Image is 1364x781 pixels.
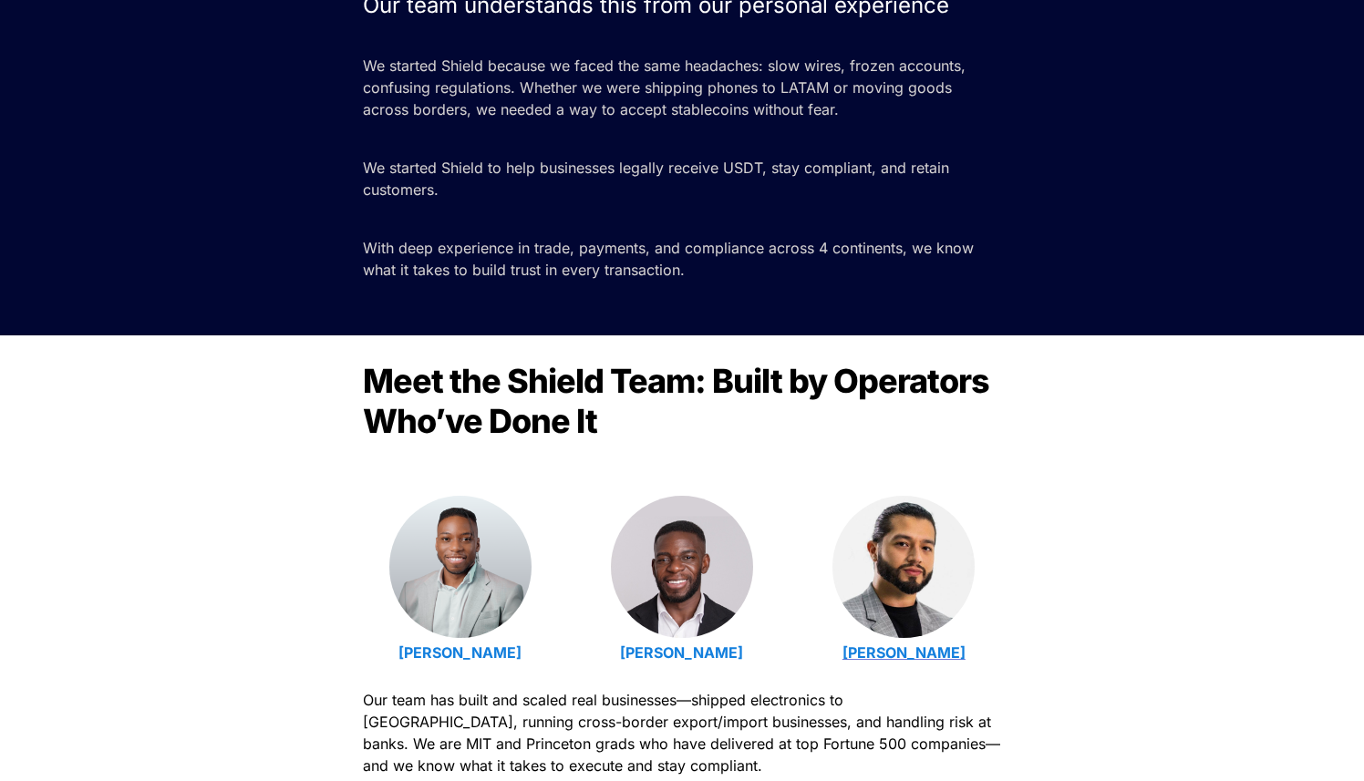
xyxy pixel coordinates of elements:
[363,57,970,118] span: We started Shield because we faced the same headaches: slow wires, frozen accounts, confusing reg...
[620,643,743,662] a: [PERSON_NAME]
[363,361,996,441] span: Meet the Shield Team: Built by Operators Who’ve Done It
[842,643,966,662] a: [PERSON_NAME]
[363,239,978,279] span: With deep experience in trade, payments, and compliance across 4 continents, we know what it take...
[398,643,522,662] a: [PERSON_NAME]
[363,691,1005,775] span: Our team has built and scaled real businesses—shipped electronics to [GEOGRAPHIC_DATA], running c...
[363,159,954,199] span: We started Shield to help businesses legally receive USDT, stay compliant, and retain customers.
